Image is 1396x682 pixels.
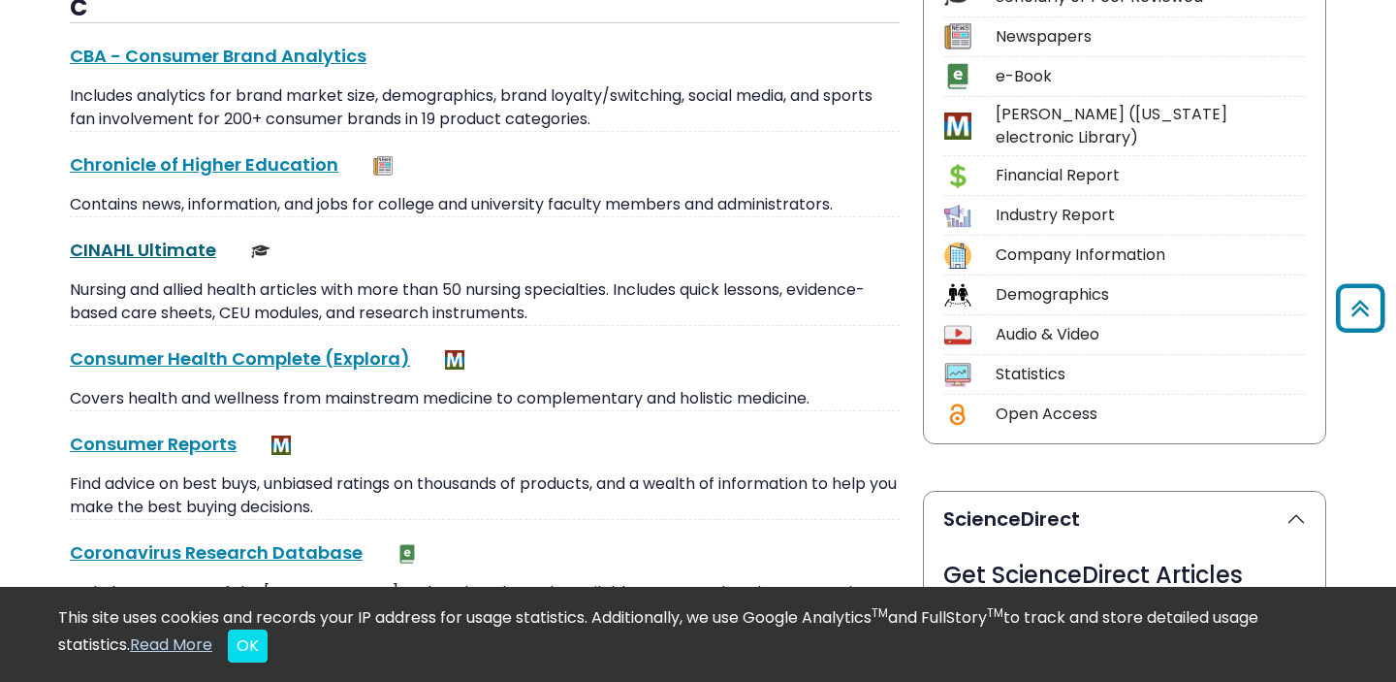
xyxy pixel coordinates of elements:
[944,63,970,89] img: Icon e-Book
[70,472,900,519] p: Find advice on best buys, unbiased ratings on thousands of products, and a wealth of information ...
[872,604,888,621] sup: TM
[944,163,970,189] img: Icon Financial Report
[944,243,970,269] img: Icon Company Information
[944,113,970,139] img: Icon MeL (Michigan electronic Library)
[924,492,1325,546] button: ScienceDirect
[58,606,1338,663] div: This site uses cookies and records your IP address for usage statistics. Additionally, we use Goo...
[996,283,1306,307] div: Demographics
[944,282,970,309] img: Icon Demographics
[944,322,970,348] img: Icon Audio & Video
[996,164,1306,187] div: Financial Report
[70,387,900,410] p: Covers health and wellness from mainstream medicine to complementary and holistic medicine.
[70,540,363,565] a: Coronavirus Research Database
[70,238,216,262] a: CINAHL Ultimate
[944,23,970,49] img: Icon Newspapers
[445,350,464,370] img: MeL (Michigan electronic Library)
[987,604,1003,621] sup: TM
[70,84,900,131] p: Includes analytics for brand market size, demographics, brand loyalty/switching, social media, an...
[944,203,970,229] img: Icon Industry Report
[70,346,410,371] a: Consumer Health Complete (Explora)
[996,204,1306,227] div: Industry Report
[996,103,1306,149] div: [PERSON_NAME] ([US_STATE] electronic Library)
[996,65,1306,88] div: e-Book
[996,363,1306,386] div: Statistics
[996,25,1306,49] div: Newspapers
[70,432,237,456] a: Consumer Reports
[944,362,970,388] img: Icon Statistics
[945,402,969,428] img: Icon Open Access
[228,630,268,663] button: Close
[70,278,900,325] p: Nursing and allied health articles with more than 50 nursing specialties. Includes quick lessons,...
[70,44,366,68] a: CBA - Consumer Brand Analytics
[251,242,270,261] img: Scholarly or Peer Reviewed
[943,562,1306,618] h3: Get ScienceDirect Articles (Free)
[70,152,338,177] a: Chronicle of Higher Education
[271,436,291,455] img: MeL (Michigan electronic Library)
[996,403,1306,426] div: Open Access
[70,581,900,604] p: Includes coverage of the [MEDICAL_DATA] outbreak and openly available content related to coronavi...
[70,193,900,216] p: Contains news, information, and jobs for college and university faculty members and administrators.
[373,156,393,176] img: Newspapers
[1329,292,1391,324] a: Back to Top
[130,633,212,656] a: Read More
[397,544,417,564] img: e-Book
[996,323,1306,346] div: Audio & Video
[996,244,1306,267] div: Company Information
